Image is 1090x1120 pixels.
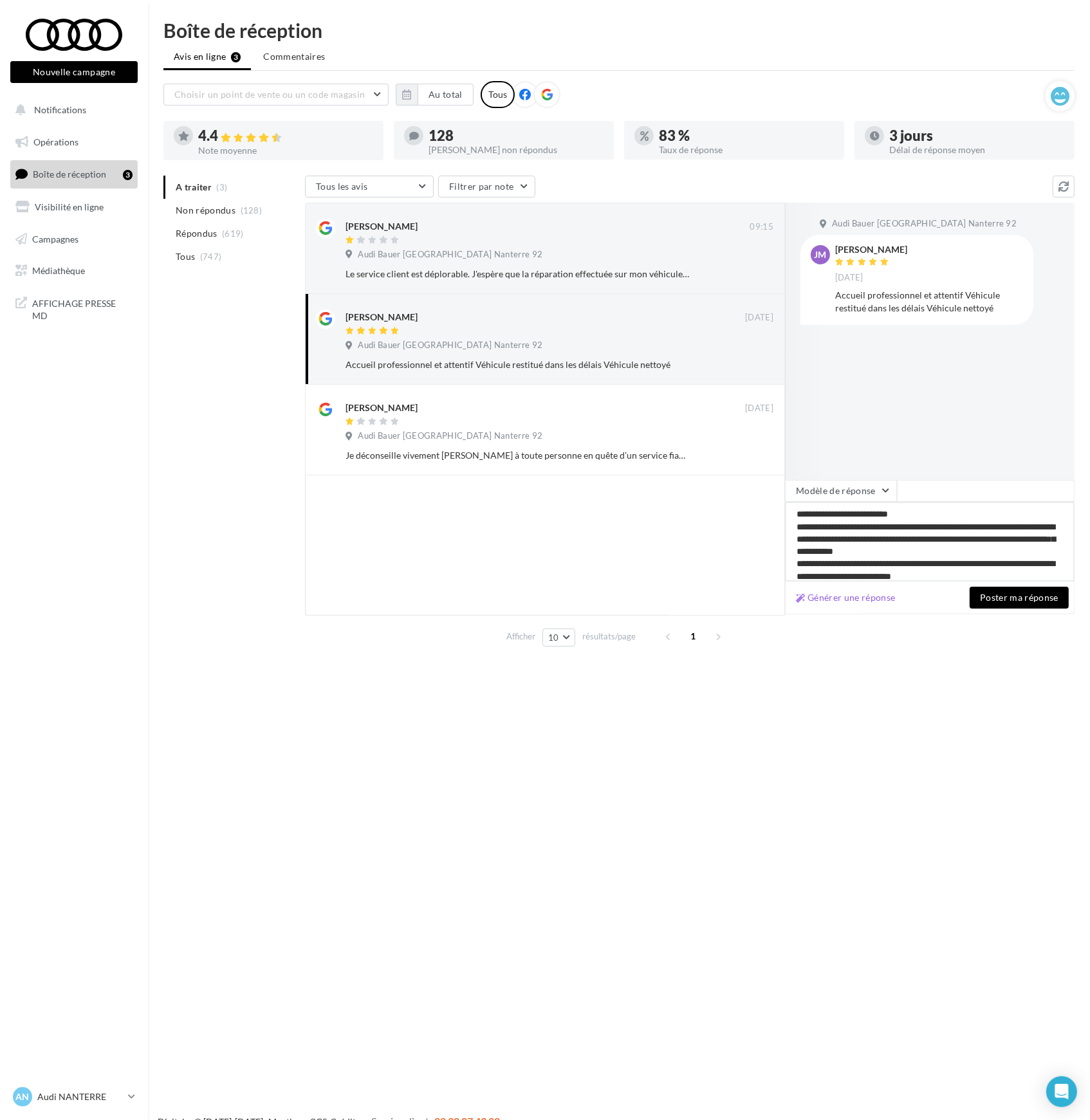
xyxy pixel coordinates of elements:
div: Délai de réponse moyen [889,145,1064,154]
button: Générer une réponse [791,590,901,605]
span: AFFICHAGE PRESSE MD [32,295,133,322]
div: Taux de réponse [659,145,834,154]
span: Campagnes [32,233,79,244]
span: Audi Bauer [GEOGRAPHIC_DATA] Nanterre 92 [358,340,542,351]
span: Notifications [34,104,86,115]
div: [PERSON_NAME] [346,311,418,324]
span: Afficher [506,630,535,643]
span: (128) [241,205,263,216]
button: Notifications [8,96,135,124]
span: Visibilité en ligne [35,201,104,212]
span: Tous les avis [316,181,368,192]
span: JM [815,248,827,261]
span: Opérations [33,136,79,147]
button: Au total [396,84,474,106]
span: Non répondus [176,204,236,217]
a: AN Audi NANTERRE [10,1085,138,1109]
div: Je déconseille vivement [PERSON_NAME] à toute personne en quête d’un service fiable et respectueu... [346,449,690,462]
span: (747) [200,252,222,262]
div: [PERSON_NAME] [346,220,418,233]
span: [DATE] [835,272,864,284]
span: résultats/page [582,630,636,643]
div: 128 [429,129,604,143]
div: 83 % [659,129,834,143]
span: Répondus [176,227,217,240]
div: Le service client est déplorable. J'espère que la réparation effectuée sur mon véhicule est de qu... [346,268,690,280]
div: Note moyenne [198,146,373,155]
span: [DATE] [745,403,773,414]
button: Modèle de réponse [785,480,897,502]
p: Audi NANTERRE [37,1090,123,1103]
span: Choisir un point de vente ou un code magasin [174,89,365,100]
span: Audi Bauer [GEOGRAPHIC_DATA] Nanterre 92 [358,249,542,261]
div: [PERSON_NAME] [835,245,907,254]
span: Audi Bauer [GEOGRAPHIC_DATA] Nanterre 92 [832,218,1017,230]
div: 3 jours [889,129,1064,143]
div: [PERSON_NAME] [346,401,418,414]
button: Filtrer par note [438,176,535,197]
a: Visibilité en ligne [8,194,140,221]
div: Open Intercom Messenger [1046,1076,1077,1107]
span: Médiathèque [32,265,85,276]
div: Accueil professionnel et attentif Véhicule restitué dans les délais Véhicule nettoyé [346,358,690,371]
a: AFFICHAGE PRESSE MD [8,289,140,327]
span: AN [16,1090,30,1103]
span: 10 [548,632,559,643]
a: Opérations [8,129,140,156]
span: (619) [222,228,244,239]
span: [DATE] [745,312,773,324]
a: Boîte de réception3 [8,160,140,188]
button: Tous les avis [305,176,434,197]
button: Poster ma réponse [970,587,1069,609]
div: Accueil professionnel et attentif Véhicule restitué dans les délais Véhicule nettoyé [835,289,1023,315]
span: 09:15 [750,221,773,233]
span: Audi Bauer [GEOGRAPHIC_DATA] Nanterre 92 [358,430,542,442]
div: 3 [123,170,133,180]
span: 1 [683,626,704,647]
button: Nouvelle campagne [10,61,138,83]
button: Au total [418,84,474,106]
div: [PERSON_NAME] non répondus [429,145,604,154]
a: Campagnes [8,226,140,253]
div: Tous [481,81,515,108]
div: 4.4 [198,129,373,143]
a: Médiathèque [8,257,140,284]
button: 10 [542,629,575,647]
span: Commentaires [263,50,325,63]
span: Tous [176,250,195,263]
div: Boîte de réception [163,21,1075,40]
span: Boîte de réception [33,169,106,179]
button: Choisir un point de vente ou un code magasin [163,84,389,106]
